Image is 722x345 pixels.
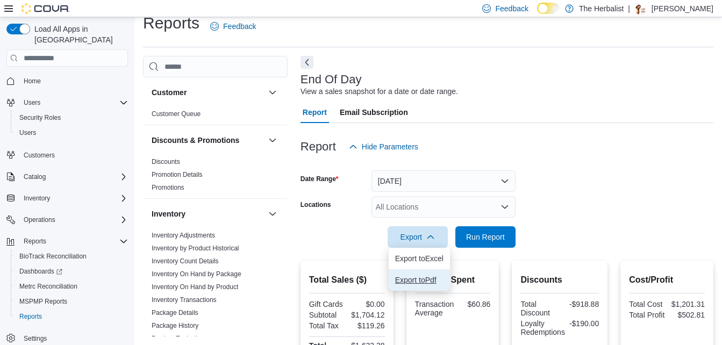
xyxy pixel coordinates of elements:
span: Catalog [19,170,128,183]
div: Customer [143,107,288,125]
span: Reports [15,310,128,323]
a: Settings [19,332,51,345]
a: Metrc Reconciliation [15,280,82,293]
button: Inventory [2,191,132,206]
a: Inventory On Hand by Package [152,270,241,278]
span: Inventory [24,194,50,203]
button: Reports [19,235,51,248]
button: Export toPdf [389,269,450,291]
a: Dashboards [11,264,132,279]
span: Report [303,102,327,123]
span: Users [19,96,128,109]
p: The Herbalist [579,2,624,15]
div: Total Cost [629,300,664,308]
span: Run Report [466,232,505,242]
button: Reports [2,234,132,249]
button: Open list of options [501,203,509,211]
button: Security Roles [11,110,132,125]
a: Package Details [152,309,198,317]
span: Feedback [495,3,528,14]
label: Locations [301,200,331,209]
div: Gift Cards [309,300,345,308]
button: Users [19,96,45,109]
span: Dashboards [15,265,128,278]
div: Mayra Robinson [634,2,647,15]
span: Reports [19,235,128,248]
a: Inventory On Hand by Product [152,283,238,291]
a: Users [15,126,40,139]
span: Package Details [152,308,198,317]
span: Home [24,77,41,85]
h2: Average Spent [415,274,491,286]
button: Discounts & Promotions [152,135,264,146]
button: BioTrack Reconciliation [11,249,132,264]
span: Customers [19,148,128,161]
span: Email Subscription [340,102,408,123]
span: Settings [24,334,47,343]
span: Metrc Reconciliation [19,282,77,291]
span: Users [15,126,128,139]
p: [PERSON_NAME] [652,2,713,15]
div: Discounts & Promotions [143,155,288,198]
button: Customer [152,87,264,98]
h2: Total Sales ($) [309,274,385,286]
button: Hide Parameters [345,136,423,157]
div: $0.00 [349,300,384,308]
span: Operations [19,213,128,226]
span: Users [19,128,36,137]
span: Dashboards [19,267,62,276]
a: Inventory Count Details [152,257,219,265]
span: Home [19,74,128,88]
div: Transaction Average [415,300,454,317]
h3: Discounts & Promotions [152,135,239,146]
a: Package History [152,322,198,329]
div: $1,201.31 [669,300,705,308]
div: Subtotal [309,311,345,319]
label: Date Range [301,175,339,183]
div: Total Discount [520,300,557,317]
button: Users [11,125,132,140]
a: Inventory Transactions [152,296,217,304]
span: Catalog [24,172,46,181]
span: Settings [19,332,128,345]
a: Discounts [152,158,180,166]
span: BioTrack Reconciliation [15,250,128,263]
h3: Inventory [152,209,185,219]
a: Promotion Details [152,171,203,178]
button: Export [388,226,448,248]
input: Dark Mode [537,3,560,14]
button: Catalog [19,170,50,183]
button: Operations [19,213,60,226]
span: Inventory [19,192,128,205]
a: Security Roles [15,111,65,124]
button: MSPMP Reports [11,294,132,309]
a: BioTrack Reconciliation [15,250,91,263]
p: | [628,2,630,15]
a: Inventory by Product Historical [152,245,239,252]
div: View a sales snapshot for a date or date range. [301,86,458,97]
a: Inventory Adjustments [152,232,215,239]
span: Inventory Adjustments [152,231,215,240]
span: Product Expirations [152,334,208,343]
button: Inventory [19,192,54,205]
button: Metrc Reconciliation [11,279,132,294]
span: Export to Excel [395,254,444,263]
a: Customer Queue [152,110,201,118]
span: Users [24,98,40,107]
h1: Reports [143,12,199,34]
a: Customers [19,149,59,162]
div: Loyalty Redemptions [520,319,565,336]
div: Total Tax [309,321,345,330]
div: $502.81 [669,311,705,319]
button: Home [2,73,132,89]
button: Users [2,95,132,110]
span: Reports [24,237,46,246]
span: Security Roles [15,111,128,124]
span: Package History [152,321,198,330]
div: Total Profit [629,311,664,319]
span: BioTrack Reconciliation [19,252,87,261]
span: Promotions [152,183,184,192]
